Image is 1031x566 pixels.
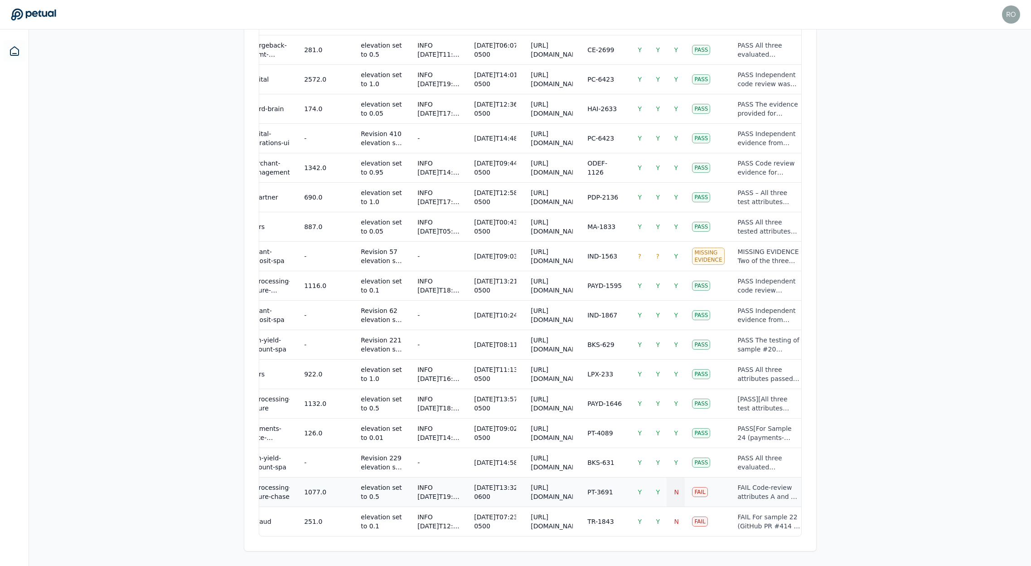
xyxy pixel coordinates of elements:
[656,76,660,83] span: Y
[531,129,573,147] div: [URL][DOMAIN_NAME]
[531,512,573,531] div: [URL][DOMAIN_NAME]
[638,400,642,407] span: Y
[737,129,800,147] div: PASS Independent evidence from GitHub and [PERSON_NAME] confirms that for sample #13 (PR #327, Ji...
[361,70,403,88] div: elevation set to 1.0
[674,46,678,54] span: Y
[361,277,403,295] div: elevation set to 0.1
[638,312,642,319] span: Y
[304,311,306,320] div: -
[361,512,403,531] div: elevation set to 0.1
[304,134,306,143] div: -
[674,223,678,230] span: Y
[417,188,460,206] div: INFO [DATE]T17:58:03.686Z svcmgmt<846> "pool-9-thread-158 - PUT /v4/abtest/ccpartner/1/690?deploy...
[692,281,710,291] div: Pass
[638,341,642,348] span: Y
[674,429,678,437] span: Y
[474,277,516,295] div: [DATE]T13:21:08.000-0500
[474,340,516,349] div: [DATE]T08:11:09.210561Z
[737,512,800,531] div: FAIL For sample 22 (GitHub PR #414 / Jira TR-1843), both code-review attributes are satisfied: th...
[304,252,306,261] div: -
[417,252,420,261] div: -
[656,164,660,171] span: Y
[587,45,614,54] div: CE-2699
[247,159,290,177] div: merchant-management
[417,395,460,413] div: INFO [DATE]T18:57:44.075Z svcmgmt<866> "pool-9-thread-167 - PUT /v4/abtest/ccprocessing-secure/2/...
[417,424,460,442] div: INFO [DATE]T14:02:18.596Z svcmgmt<866> "pool-9-thread-200 - PUT /v4/abtest/payments-route-resolve...
[247,306,290,324] div: instant-deposit-spa
[638,371,642,378] span: Y
[304,75,326,84] div: 2572.0
[304,340,306,349] div: -
[692,369,710,379] div: Pass
[304,104,322,113] div: 174.0
[737,336,800,354] div: PASS The testing of sample #20 (GitHub PR #244 for Jira BKS-629 in the high-yield-account-spa rep...
[361,41,403,59] div: elevation set to 0.5
[474,483,516,501] div: [DATE]T13:32:49.000-0600
[737,159,800,177] div: PASS Code review evidence for GitHub PR #1593 shows an independent reviewer’s approval before the...
[247,454,290,472] div: high-yield-account-spa
[531,218,573,236] div: [URL][DOMAIN_NAME]
[692,104,710,114] div: Pass
[587,75,614,84] div: PC-6423
[692,487,707,497] div: Fail
[304,517,322,526] div: 251.0
[638,488,642,496] span: Y
[417,159,460,177] div: INFO [DATE]T14:44:56.955Z svcmgmt<846> "pool-9-thread-142 - PUT /v4/abtest/merchant-management/1/...
[531,454,573,472] div: [URL][DOMAIN_NAME]
[417,512,460,531] div: INFO [DATE]T12:23:40.487Z svcmgmt<866> "pool-9-thread-148 - PUT /v4/abtest/ccfraud/1/251?confirm=...
[304,370,322,379] div: 922.0
[737,100,800,118] div: PASS The evidence provided for sample 12 (GitHub PR #245, Jira HAI-2633, service “shard-brain”) s...
[656,223,660,230] span: Y
[474,395,516,413] div: [DATE]T13:57:44.000-0500
[674,194,678,201] span: Y
[587,340,614,349] div: BKS-629
[638,223,642,230] span: Y
[674,282,678,289] span: Y
[417,134,420,143] div: -
[638,164,642,171] span: Y
[587,429,613,438] div: PT-4089
[361,424,403,442] div: elevation set to 0.01
[247,395,290,413] div: ccprocessing-secure
[674,253,678,260] span: Y
[692,74,710,84] div: Pass
[587,311,617,320] div: IND-1867
[361,188,403,206] div: elevation set to 1.0
[587,458,614,467] div: BKS-631
[737,454,800,472] div: PASS All three evaluated attributes passed: (A) GitHub PR #251 for service “high-yield-account-sp...
[587,370,613,379] div: LPX-233
[361,129,403,147] div: Revision 410 elevation set to [GEOGRAPHIC_DATA], revision 406 de-elevated in group toast-admin
[656,194,660,201] span: Y
[692,45,710,55] div: Pass
[304,281,326,290] div: 1116.0
[692,192,710,202] div: Pass
[737,395,800,413] div: [PASS][All three test attributes passed: evidence from GitHub PR #1711 and JIRA ticket PAYD-1646 ...
[737,218,800,236] div: PASS All three tested attributes passed for Sample 16 (GitHub PR #1099 in toasttab/toast-users): ...
[531,365,573,383] div: [URL][DOMAIN_NAME]
[587,159,623,177] div: ODEF-1126
[361,159,403,177] div: elevation set to 0.95
[247,483,290,501] div: ccprocessing-secure-chase
[656,371,660,378] span: Y
[587,134,614,143] div: PC-6423
[474,424,516,442] div: [DATE]T09:02:18.000-0500
[692,222,710,232] div: Pass
[361,247,403,265] div: Revision 57 elevation set to [GEOGRAPHIC_DATA], revision 56 de-elevated in group restaurant-admin
[674,459,678,466] span: Y
[587,193,618,202] div: PDP-2136
[656,312,660,319] span: Y
[692,133,710,143] div: Pass
[674,488,678,496] span: N
[737,306,800,324] div: PASS Independent evidence from GitHub and Jira shows that for Sample 19 (PR #259 in the toasttab/...
[638,105,642,112] span: Y
[587,488,613,497] div: PT-3691
[656,341,660,348] span: Y
[304,163,326,172] div: 1342.0
[417,365,460,383] div: INFO [DATE]T16:13:22.768Z svcmgmt<866> "pool-9-thread-15 - PUT /v4/abtest/users/1/922?deployment=...
[531,483,573,501] div: [URL][DOMAIN_NAME]
[674,312,678,319] span: Y
[692,428,710,438] div: Pass
[247,129,290,147] div: capital-operations-ui
[531,306,573,324] div: [URL][DOMAIN_NAME]
[656,105,660,112] span: Y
